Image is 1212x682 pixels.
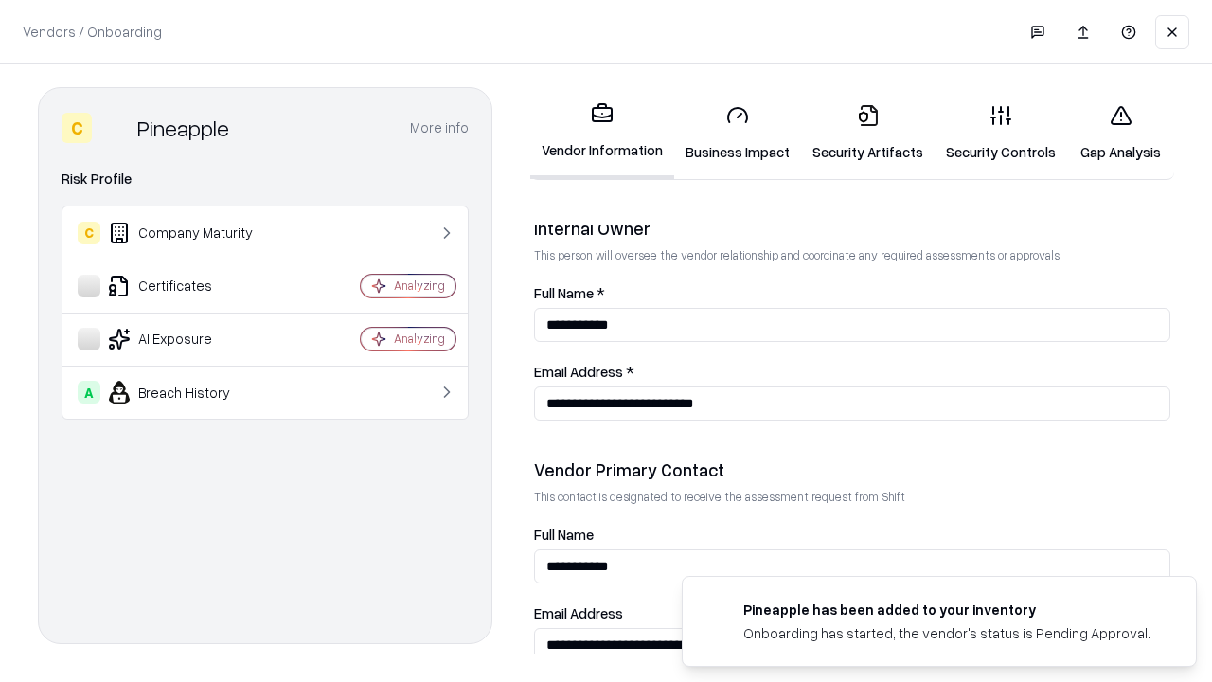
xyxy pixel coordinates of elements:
a: Gap Analysis [1067,89,1174,177]
div: C [78,222,100,244]
div: Certificates [78,275,304,297]
a: Security Controls [935,89,1067,177]
a: Vendor Information [530,87,674,179]
div: Pineapple [137,113,229,143]
div: Analyzing [394,278,445,294]
p: This person will oversee the vendor relationship and coordinate any required assessments or appro... [534,247,1170,263]
div: Internal Owner [534,217,1170,240]
img: Pineapple [99,113,130,143]
div: C [62,113,92,143]
button: More info [410,111,469,145]
a: Business Impact [674,89,801,177]
div: A [78,381,100,404]
label: Full Name [534,528,1170,542]
div: Vendor Primary Contact [534,458,1170,481]
p: This contact is designated to receive the assessment request from Shift [534,489,1170,505]
div: AI Exposure [78,328,304,350]
div: Pineapple has been added to your inventory [743,600,1150,619]
div: Company Maturity [78,222,304,244]
a: Security Artifacts [801,89,935,177]
p: Vendors / Onboarding [23,22,162,42]
img: pineappleenergy.com [705,600,728,622]
label: Full Name * [534,286,1170,300]
div: Risk Profile [62,168,469,190]
div: Analyzing [394,331,445,347]
label: Email Address * [534,365,1170,379]
div: Breach History [78,381,304,404]
label: Email Address [534,606,1170,620]
div: Onboarding has started, the vendor's status is Pending Approval. [743,623,1150,643]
